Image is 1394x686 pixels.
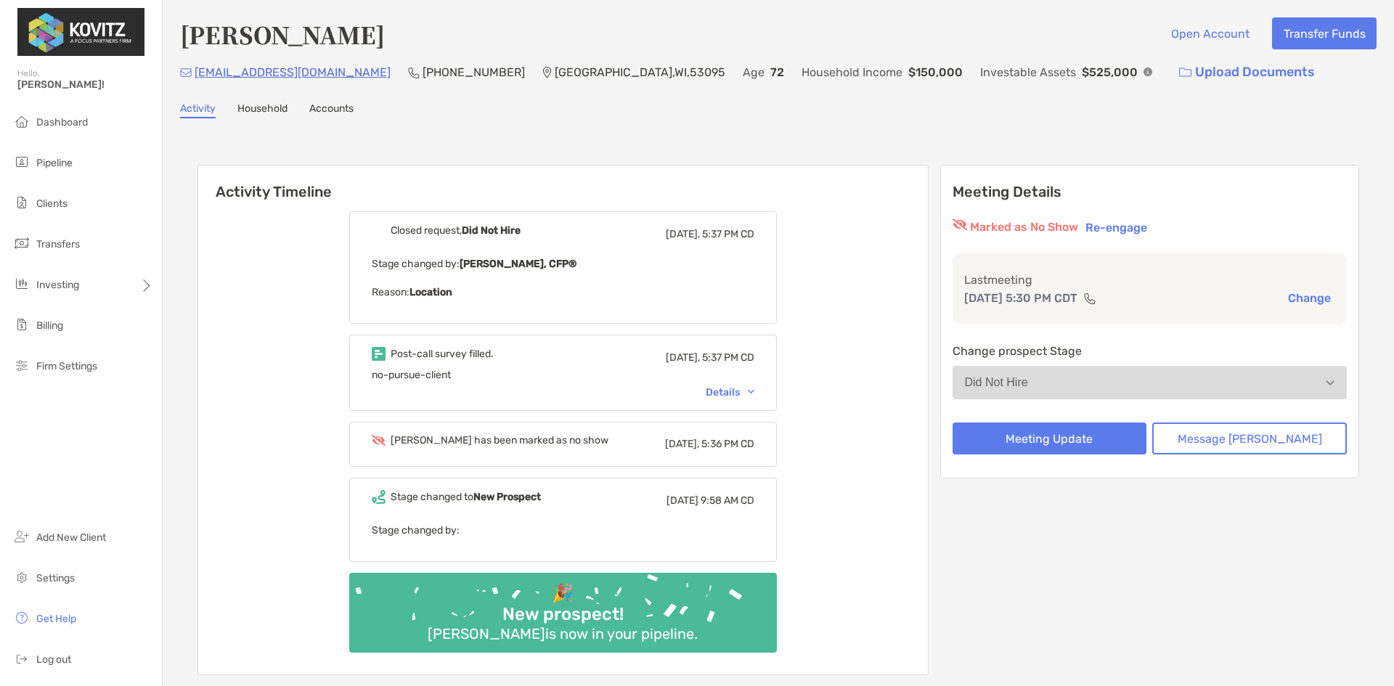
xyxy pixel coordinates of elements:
[13,194,30,211] img: clients icon
[770,63,784,81] p: 72
[497,604,629,625] div: New prospect!
[666,228,700,240] span: [DATE],
[667,494,698,507] span: [DATE]
[422,625,704,642] div: [PERSON_NAME] is now in your pipeline.
[391,491,541,503] div: Stage changed to
[36,319,63,332] span: Billing
[1159,17,1260,49] button: Open Account
[953,342,1348,360] p: Change prospect Stage
[372,521,754,539] p: Stage changed by:
[1179,68,1191,78] img: button icon
[423,63,525,81] p: [PHONE_NUMBER]
[473,491,541,503] b: New Prospect
[13,234,30,252] img: transfers icon
[391,434,608,446] div: [PERSON_NAME] has been marked as no show
[372,347,386,361] img: Event icon
[36,197,68,210] span: Clients
[372,283,754,301] p: Reason:
[36,279,79,291] span: Investing
[13,528,30,545] img: add_new_client icon
[36,613,76,625] span: Get Help
[555,63,725,81] p: [GEOGRAPHIC_DATA] , WI , 53095
[964,289,1077,307] p: [DATE] 5:30 PM CDT
[36,653,71,666] span: Log out
[391,348,494,360] div: Post-call survey filled.
[372,435,386,446] img: Event icon
[980,63,1076,81] p: Investable Assets
[1082,63,1138,81] p: $525,000
[802,63,902,81] p: Household Income
[1144,68,1152,76] img: Info Icon
[372,224,386,237] img: Event icon
[36,360,97,372] span: Firm Settings
[349,573,777,640] img: Confetti
[743,63,765,81] p: Age
[237,102,288,118] a: Household
[1272,17,1377,49] button: Transfer Funds
[408,67,420,78] img: Phone Icon
[195,63,391,81] p: [EMAIL_ADDRESS][DOMAIN_NAME]
[372,369,451,381] span: no-pursue-client
[965,376,1028,389] div: Did Not Hire
[460,258,576,270] b: [PERSON_NAME], CFP®
[36,572,75,584] span: Settings
[953,366,1348,399] button: Did Not Hire
[1081,219,1152,236] button: Re-engage
[701,438,754,450] span: 5:36 PM CD
[1083,293,1096,304] img: communication type
[1152,422,1347,454] button: Message [PERSON_NAME]
[908,63,963,81] p: $150,000
[180,17,385,51] h4: [PERSON_NAME]
[372,490,386,504] img: Event icon
[546,583,579,604] div: 🎉
[13,650,30,667] img: logout icon
[706,386,754,399] div: Details
[36,238,80,250] span: Transfers
[198,166,928,200] h6: Activity Timeline
[666,351,700,364] span: [DATE],
[13,275,30,293] img: investing icon
[970,219,1078,236] p: Marked as No Show
[953,219,967,230] img: red eyr
[36,116,88,128] span: Dashboard
[665,438,699,450] span: [DATE],
[748,390,754,394] img: Chevron icon
[953,183,1348,201] p: Meeting Details
[17,6,144,58] img: Zoe Logo
[1170,57,1324,88] a: Upload Documents
[462,224,521,237] b: Did Not Hire
[372,255,754,273] p: Stage changed by:
[309,102,354,118] a: Accounts
[13,153,30,171] img: pipeline icon
[964,271,1336,289] p: Last meeting
[36,157,73,169] span: Pipeline
[409,286,452,298] b: Location
[13,356,30,374] img: firm-settings icon
[702,351,754,364] span: 5:37 PM CD
[180,68,192,77] img: Email Icon
[180,102,216,118] a: Activity
[542,67,552,78] img: Location Icon
[1326,380,1334,385] img: Open dropdown arrow
[36,531,106,544] span: Add New Client
[1284,290,1335,306] button: Change
[17,78,153,91] span: [PERSON_NAME]!
[953,422,1147,454] button: Meeting Update
[702,228,754,240] span: 5:37 PM CD
[391,224,521,237] div: Closed request,
[13,609,30,626] img: get-help icon
[13,568,30,586] img: settings icon
[13,113,30,130] img: dashboard icon
[701,494,754,507] span: 9:58 AM CD
[13,316,30,333] img: billing icon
